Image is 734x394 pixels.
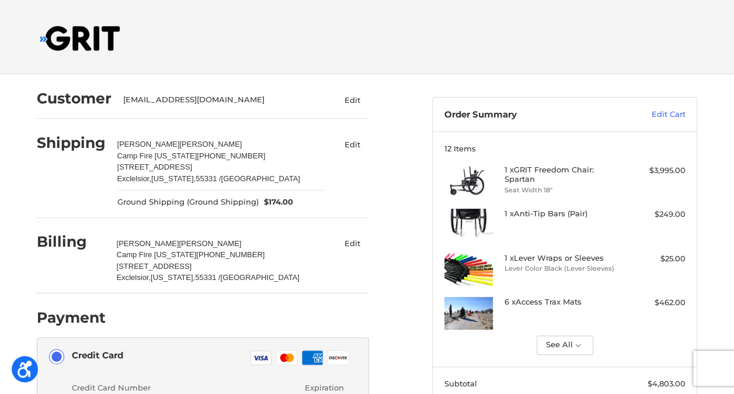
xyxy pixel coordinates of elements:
h3: Order Summary [444,109,608,120]
span: Ground Shipping (Ground Shipping) [117,196,259,208]
span: Exclelsior, [117,273,151,282]
label: Expiration [305,382,352,394]
span: [US_STATE], [151,273,195,282]
span: 55331 / [196,174,221,183]
h4: 6 x Access Trax Mats [505,297,622,306]
a: Edit Cart [608,109,686,120]
h3: 12 Items [444,144,686,153]
span: [PHONE_NUMBER] [196,250,265,259]
h4: 1 x Anti-Tip Bars (Pair) [505,209,622,218]
span: Camp Fire [US_STATE] [117,151,197,160]
li: Lever Color Black (Lever Sleeves) [505,264,622,274]
span: [US_STATE], [151,174,196,183]
img: GRIT All-Terrain Wheelchair and Mobility Equipment [40,26,120,51]
span: [STREET_ADDRESS] [117,163,193,171]
span: [GEOGRAPHIC_DATA] [221,273,300,282]
span: Camp Fire [US_STATE] [117,250,197,259]
h2: Billing [37,233,105,251]
span: Subtotal [444,379,477,388]
span: $174.00 [259,196,294,208]
div: $249.00 [625,209,685,220]
span: [PHONE_NUMBER] [197,151,265,160]
span: 55331 / [195,273,220,282]
button: Edit [335,235,369,252]
h2: Payment [37,309,106,327]
button: Edit [335,136,369,153]
li: Seat Width 18" [505,185,622,195]
span: [PERSON_NAME] [117,239,179,248]
h2: Customer [37,89,112,108]
h4: 1 x Lever Wraps or Sleeves [505,253,622,262]
button: Edit [335,91,369,108]
button: See All [537,336,593,355]
div: $25.00 [625,253,685,265]
h2: Shipping [37,134,106,152]
div: $3,995.00 [625,165,685,177]
span: [PERSON_NAME] [179,140,242,148]
span: Exclelsior, [117,174,152,183]
span: $4,803.00 [648,379,686,388]
div: [EMAIL_ADDRESS][DOMAIN_NAME] [123,94,313,106]
div: $462.00 [625,297,685,309]
span: [PERSON_NAME] [179,239,241,248]
span: [PERSON_NAME] [117,140,180,148]
label: Credit Card Number [72,382,294,394]
span: [GEOGRAPHIC_DATA] [221,174,300,183]
h4: 1 x GRIT Freedom Chair: Spartan [505,165,622,184]
span: [STREET_ADDRESS] [117,262,192,271]
div: Credit Card [72,345,123,365]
